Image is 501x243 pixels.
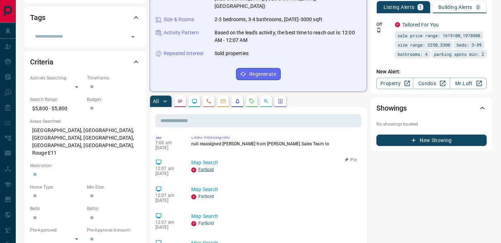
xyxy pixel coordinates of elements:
[376,21,391,28] p: Off
[376,28,381,33] svg: Push Notification Only
[155,193,180,198] p: 12:07 am
[155,198,180,203] p: [DATE]
[155,220,180,225] p: 12:07 am
[192,98,197,104] svg: Lead Browsing Activity
[198,167,214,172] a: ForSold
[376,78,413,89] a: Property
[457,41,482,48] span: beds: 3-99
[164,16,194,23] p: Size & Rooms
[235,98,240,104] svg: Listing Alerts
[87,227,140,233] p: Pre-Approval Amount:
[402,22,439,28] a: Tailored For You
[30,118,140,125] p: Areas Searched:
[30,96,83,103] p: Search Range:
[215,50,249,57] p: Sold properties
[398,50,428,58] span: bathrooms: 4
[198,194,214,199] a: ForSold
[395,22,400,27] div: property.ca
[215,29,361,44] p: Based on the lead's activity, the best time to reach out is: 12:00 AM - 12:07 AM
[477,5,480,10] p: 0
[398,41,450,48] span: size range: 2250,3300
[30,9,140,26] div: Tags
[376,135,487,146] button: New Showing
[263,98,269,104] svg: Opportunities
[155,140,180,145] p: 7:00 am
[198,221,214,226] a: ForSold
[155,225,180,230] p: [DATE]
[434,50,484,58] span: parking spots min: 2
[30,53,140,71] div: Criteria
[206,98,212,104] svg: Calls
[30,103,83,115] p: $5,800 - $5,800
[438,5,472,10] p: Building Alerts
[30,205,83,212] p: Beds:
[191,133,358,141] p: Lead Reassigned
[191,221,196,226] div: property.ca
[30,125,140,159] p: [GEOGRAPHIC_DATA], [GEOGRAPHIC_DATA], [GEOGRAPHIC_DATA], [GEOGRAPHIC_DATA], [GEOGRAPHIC_DATA], [G...
[155,171,180,176] p: [DATE]
[236,68,281,80] button: Regenerate
[30,227,83,233] p: Pre-Approved:
[164,29,199,37] p: Activity Pattern
[191,167,196,172] div: property.ca
[191,194,196,199] div: property.ca
[278,98,283,104] svg: Agent Actions
[376,99,487,117] div: Showings
[341,157,361,163] button: Pin
[215,16,322,23] p: 2-3 bedrooms, 3-4 bathrooms, [DATE]-3000 sqft
[30,12,45,23] h2: Tags
[191,213,358,220] p: Map Search
[450,78,487,89] a: Mr.Loft
[30,56,53,68] h2: Criteria
[30,184,83,190] p: Home Type:
[419,5,422,10] p: 1
[384,5,415,10] p: Listing Alerts
[376,68,487,76] p: New Alert:
[155,166,180,171] p: 12:07 am
[376,102,407,114] h2: Showings
[191,141,358,147] p: null reassigned [PERSON_NAME] from [PERSON_NAME] Sales Team to
[164,50,204,57] p: Repeated Interest
[398,32,480,39] span: sale price range: 1619100,1978900
[155,145,180,150] p: [DATE]
[87,96,140,103] p: Budget:
[87,184,140,190] p: Min Size:
[87,75,140,81] p: Timeframe:
[128,32,138,42] button: Open
[87,205,140,212] p: Baths:
[153,99,159,104] p: All
[249,98,255,104] svg: Requests
[191,186,358,193] p: Map Search
[191,159,358,166] p: Map Search
[376,121,487,127] p: No showings booked
[30,162,140,169] p: Motivation:
[177,98,183,104] svg: Notes
[220,98,226,104] svg: Emails
[413,78,450,89] a: Condos
[30,75,83,81] p: Actively Searching:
